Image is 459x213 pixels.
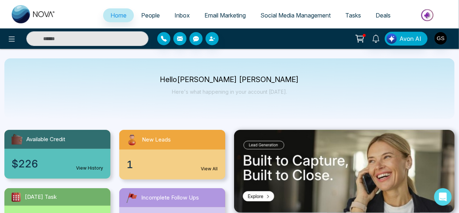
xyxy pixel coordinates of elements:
[434,188,452,206] div: Open Intercom Messenger
[167,8,197,22] a: Inbox
[434,32,447,44] img: User Avatar
[338,8,368,22] a: Tasks
[141,194,199,202] span: Incomplete Follow Ups
[12,156,38,171] span: $226
[25,193,57,201] span: [DATE] Task
[253,8,338,22] a: Social Media Management
[125,133,139,147] img: newLeads.svg
[141,12,160,19] span: People
[76,165,103,171] a: View History
[402,7,455,23] img: Market-place.gif
[345,12,361,19] span: Tasks
[201,166,218,172] a: View All
[368,8,398,22] a: Deals
[125,191,138,204] img: followUps.svg
[385,32,428,46] button: Avon AI
[110,12,127,19] span: Home
[115,130,230,179] a: New Leads1View All
[197,8,253,22] a: Email Marketing
[160,89,299,95] p: Here's what happening in your account [DATE].
[376,12,391,19] span: Deals
[134,8,167,22] a: People
[387,34,397,44] img: Lead Flow
[103,8,134,22] a: Home
[10,191,22,203] img: todayTask.svg
[160,77,299,83] p: Hello [PERSON_NAME] [PERSON_NAME]
[10,133,23,146] img: availableCredit.svg
[12,5,56,23] img: Nova CRM Logo
[234,130,455,213] img: .
[260,12,331,19] span: Social Media Management
[127,157,133,172] span: 1
[26,135,65,144] span: Available Credit
[142,136,171,144] span: New Leads
[204,12,246,19] span: Email Marketing
[399,34,421,43] span: Avon AI
[174,12,190,19] span: Inbox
